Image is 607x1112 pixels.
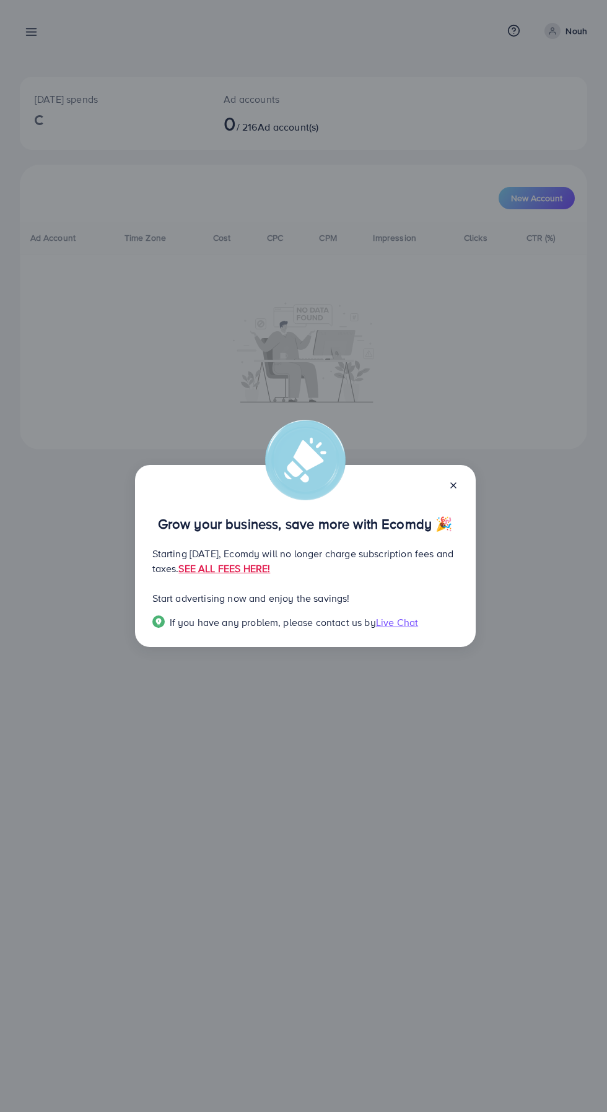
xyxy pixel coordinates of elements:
[265,420,346,500] img: alert
[178,562,270,575] a: SEE ALL FEES HERE!
[376,615,418,629] span: Live Chat
[152,615,165,628] img: Popup guide
[152,591,458,606] p: Start advertising now and enjoy the savings!
[152,516,458,531] p: Grow your business, save more with Ecomdy 🎉
[170,615,376,629] span: If you have any problem, please contact us by
[152,546,458,576] p: Starting [DATE], Ecomdy will no longer charge subscription fees and taxes.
